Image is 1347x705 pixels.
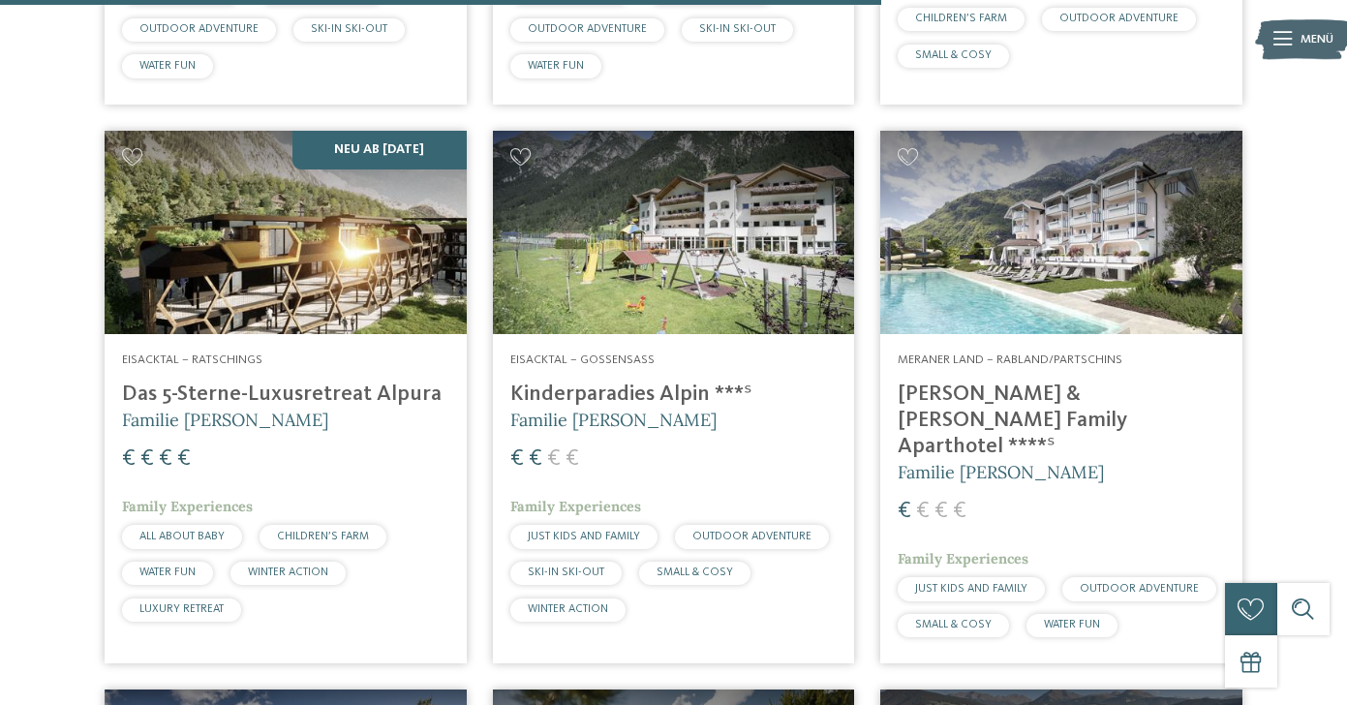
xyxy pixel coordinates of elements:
span: € [916,500,930,523]
span: Family Experiences [898,550,1028,567]
span: Familie [PERSON_NAME] [510,409,717,431]
span: € [140,447,154,471]
span: SKI-IN SKI-OUT [311,23,387,35]
span: WATER FUN [139,60,196,72]
img: Familienhotels gesucht? Hier findet ihr die besten! [105,131,467,334]
span: € [566,447,579,471]
span: WATER FUN [139,567,196,578]
span: Meraner Land – Rabland/Partschins [898,353,1122,366]
span: OUTDOOR ADVENTURE [1059,13,1179,24]
span: Familie [PERSON_NAME] [898,461,1104,483]
span: € [934,500,948,523]
a: Familienhotels gesucht? Hier findet ihr die besten! Neu ab [DATE] Eisacktal – Ratschings Das 5-St... [105,131,467,664]
span: Eisacktal – Ratschings [122,353,262,366]
a: Familienhotels gesucht? Hier findet ihr die besten! Eisacktal – Gossensass Kinderparadies Alpin *... [493,131,855,664]
span: OUTDOOR ADVENTURE [139,23,259,35]
span: LUXURY RETREAT [139,603,224,615]
span: € [159,447,172,471]
img: Familienhotels gesucht? Hier findet ihr die besten! [880,131,1242,334]
span: CHILDREN’S FARM [277,531,369,542]
span: Eisacktal – Gossensass [510,353,655,366]
span: € [529,447,542,471]
span: Family Experiences [510,498,641,515]
span: WATER FUN [1044,619,1100,630]
span: € [122,447,136,471]
span: OUTDOOR ADVENTURE [1080,583,1199,595]
img: Kinderparadies Alpin ***ˢ [493,131,855,334]
span: JUST KIDS AND FAMILY [528,531,640,542]
span: SMALL & COSY [915,619,992,630]
span: € [177,447,191,471]
span: WINTER ACTION [528,603,608,615]
span: ALL ABOUT BABY [139,531,225,542]
span: JUST KIDS AND FAMILY [915,583,1027,595]
span: SMALL & COSY [657,567,733,578]
h4: Kinderparadies Alpin ***ˢ [510,382,838,408]
span: SKI-IN SKI-OUT [699,23,776,35]
span: Familie [PERSON_NAME] [122,409,328,431]
span: CHILDREN’S FARM [915,13,1007,24]
span: € [547,447,561,471]
span: OUTDOOR ADVENTURE [692,531,811,542]
span: SMALL & COSY [915,49,992,61]
span: € [510,447,524,471]
span: SKI-IN SKI-OUT [528,567,604,578]
span: Family Experiences [122,498,253,515]
h4: [PERSON_NAME] & [PERSON_NAME] Family Aparthotel ****ˢ [898,382,1225,460]
span: € [898,500,911,523]
span: OUTDOOR ADVENTURE [528,23,647,35]
span: € [953,500,966,523]
span: WINTER ACTION [248,567,328,578]
h4: Das 5-Sterne-Luxusretreat Alpura [122,382,449,408]
a: Familienhotels gesucht? Hier findet ihr die besten! Meraner Land – Rabland/Partschins [PERSON_NAM... [880,131,1242,664]
span: WATER FUN [528,60,584,72]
